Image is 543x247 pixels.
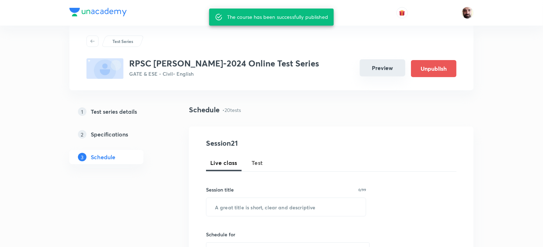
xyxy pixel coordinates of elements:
img: fallback-thumbnail.png [86,58,123,79]
a: Company Logo [69,8,127,18]
p: GATE & ESE - Civil • English [129,70,319,77]
p: 1 [78,107,86,116]
h6: Session title [206,186,234,193]
img: avatar [399,10,405,16]
h5: Schedule [91,153,115,161]
button: Preview [360,59,405,76]
img: Company Logo [69,8,127,16]
h6: Schedule for [206,231,366,238]
p: Test Series [112,38,133,44]
a: 1Test series details [69,104,166,119]
h5: Test series details [91,107,137,116]
p: 0/99 [358,188,366,192]
p: 2 [78,130,86,139]
div: The course has been successfully published [227,11,328,23]
span: Live class [210,159,237,167]
p: • 20 tests [222,106,241,114]
p: 3 [78,153,86,161]
button: Unpublish [411,60,457,77]
span: Test [252,159,263,167]
input: A great title is short, clear and descriptive [206,198,366,216]
h3: RPSC [PERSON_NAME]-2024 Online Test Series [129,58,319,69]
h4: Session 21 [206,138,336,149]
button: avatar [396,7,408,18]
a: 2Specifications [69,127,166,141]
h5: Specifications [91,130,128,139]
img: Devendra BHARDWAJ [462,7,474,19]
h4: Schedule [189,104,220,115]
